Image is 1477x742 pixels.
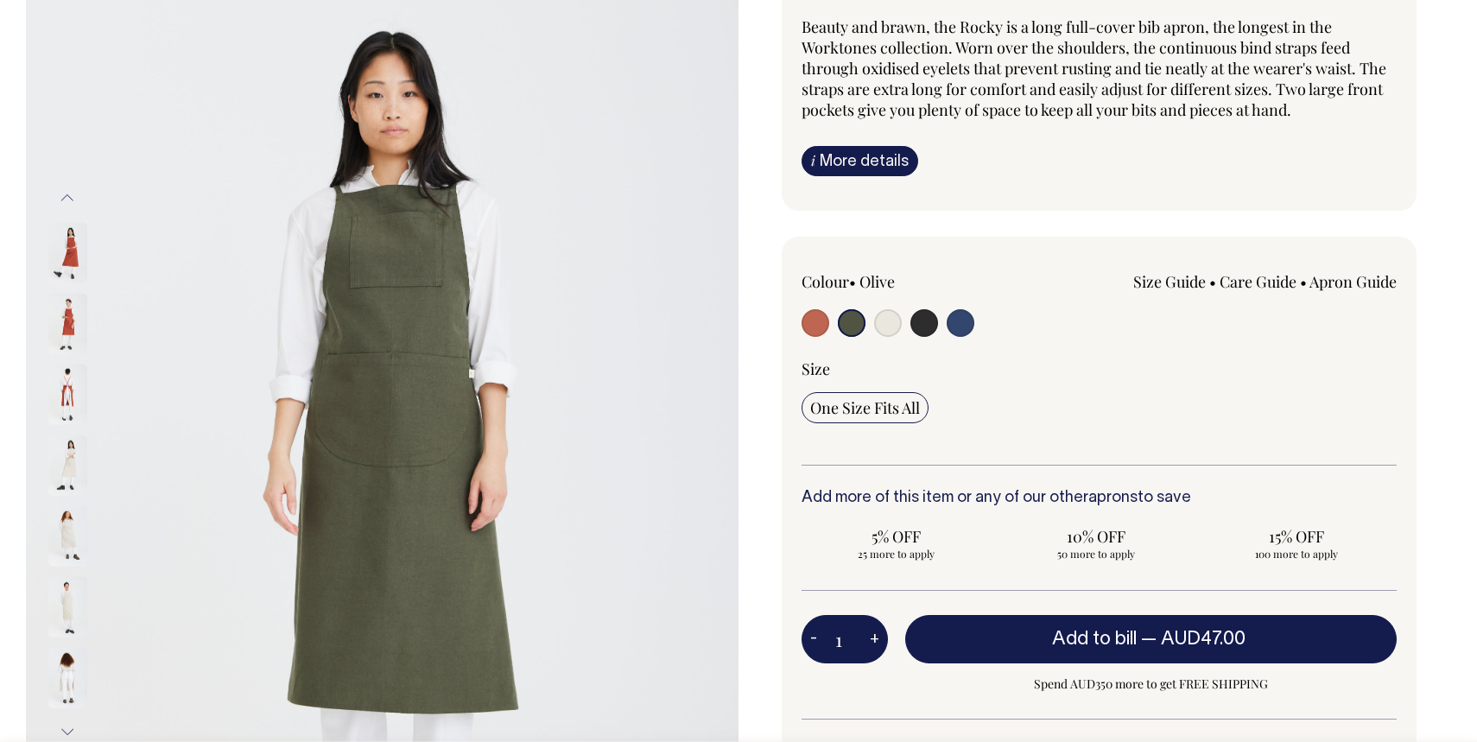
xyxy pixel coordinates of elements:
img: natural [48,434,87,495]
a: Care Guide [1220,271,1296,292]
img: rust [48,293,87,353]
span: Add to bill [1052,631,1137,648]
span: — [1141,631,1250,648]
span: 25 more to apply [810,547,983,561]
button: - [802,622,826,656]
span: Spend AUD350 more to get FREE SHIPPING [905,674,1397,694]
label: Olive [859,271,895,292]
span: 5% OFF [810,526,983,547]
span: • [849,271,856,292]
span: Beauty and brawn, the Rocky is a long full-cover bib apron, the longest in the Worktones collecti... [802,16,1386,120]
h6: Add more of this item or any of our other to save [802,490,1397,507]
span: 15% OFF [1210,526,1383,547]
div: Size [802,358,1397,379]
span: • [1209,271,1216,292]
a: aprons [1088,491,1138,505]
img: natural [48,576,87,637]
img: natural [48,505,87,566]
input: 15% OFF 100 more to apply [1201,521,1391,566]
div: Colour [802,271,1040,292]
span: • [1300,271,1307,292]
span: AUD47.00 [1161,631,1246,648]
a: Size Guide [1133,271,1206,292]
input: 10% OFF 50 more to apply [1002,521,1192,566]
button: + [861,622,888,656]
span: 10% OFF [1011,526,1183,547]
img: rust [48,222,87,282]
span: 100 more to apply [1210,547,1383,561]
img: natural [48,647,87,707]
a: Apron Guide [1309,271,1397,292]
span: 50 more to apply [1011,547,1183,561]
span: i [811,151,815,169]
button: Previous [54,179,80,218]
input: 5% OFF 25 more to apply [802,521,992,566]
a: iMore details [802,146,918,176]
img: rust [48,364,87,424]
input: One Size Fits All [802,392,929,423]
span: One Size Fits All [810,397,920,418]
button: Add to bill —AUD47.00 [905,615,1397,663]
